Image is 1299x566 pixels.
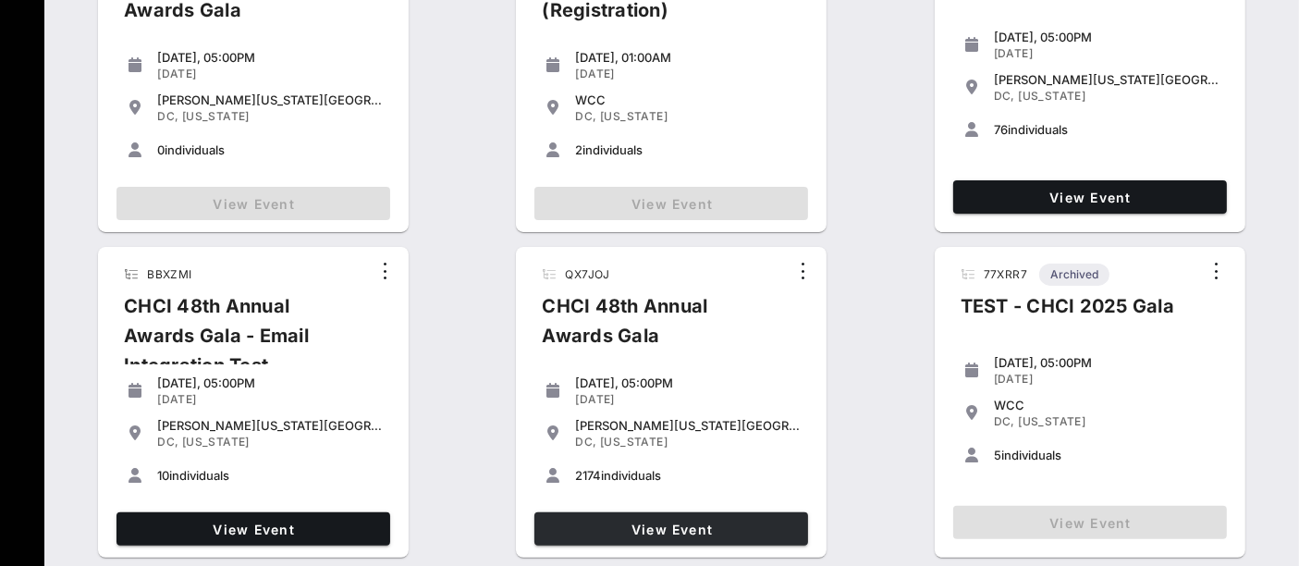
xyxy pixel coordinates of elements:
span: [US_STATE] [1018,89,1085,103]
span: 2 [575,142,582,157]
div: [DATE] [994,46,1219,61]
div: individuals [994,448,1219,462]
div: [DATE] [575,67,801,81]
div: TEST - CHCI 2025 Gala [946,291,1189,336]
div: CHCI 48th Annual Awards Gala - Email Integration Test [109,291,370,395]
span: [US_STATE] [600,435,668,449]
div: [DATE] [575,392,801,407]
span: 10 [157,468,169,483]
span: 77XRR7 [984,267,1027,281]
span: [US_STATE] [182,109,250,123]
span: [US_STATE] [600,109,668,123]
div: WCC [575,92,801,107]
span: [US_STATE] [1018,414,1085,428]
div: [DATE], 05:00PM [157,375,383,390]
div: individuals [994,122,1219,137]
div: [DATE], 05:00PM [575,375,801,390]
div: [PERSON_NAME][US_STATE][GEOGRAPHIC_DATA] [994,72,1219,87]
div: [DATE] [994,372,1219,387]
div: [PERSON_NAME][US_STATE][GEOGRAPHIC_DATA] [575,418,801,433]
span: BBXZMI [147,267,191,281]
span: [US_STATE] [182,435,250,449]
span: View Event [961,190,1219,205]
span: View Event [542,522,801,537]
div: CHCI 48th Annual Awards Gala [527,291,788,365]
span: DC, [994,414,1015,428]
span: View Event [124,522,383,537]
span: DC, [157,435,178,449]
div: [DATE] [157,392,383,407]
span: QX7JOJ [565,267,609,281]
span: DC, [994,89,1015,103]
div: [DATE], 05:00PM [157,50,383,65]
div: [DATE], 01:00AM [575,50,801,65]
div: individuals [157,468,383,483]
span: DC, [157,109,178,123]
span: DC, [575,435,596,449]
span: 0 [157,142,165,157]
a: View Event [534,512,808,546]
div: individuals [575,142,801,157]
div: [DATE], 05:00PM [994,355,1219,370]
div: WCC [994,398,1219,412]
div: [PERSON_NAME][US_STATE][GEOGRAPHIC_DATA] [157,418,383,433]
a: View Event [953,180,1227,214]
div: [DATE], 05:00PM [994,30,1219,44]
span: 76 [994,122,1008,137]
span: 5 [994,448,1001,462]
div: individuals [157,142,383,157]
span: DC, [575,109,596,123]
div: [DATE] [157,67,383,81]
div: [PERSON_NAME][US_STATE][GEOGRAPHIC_DATA] [157,92,383,107]
span: Archived [1050,264,1098,286]
div: individuals [575,468,801,483]
span: 2174 [575,468,601,483]
a: View Event [116,512,390,546]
